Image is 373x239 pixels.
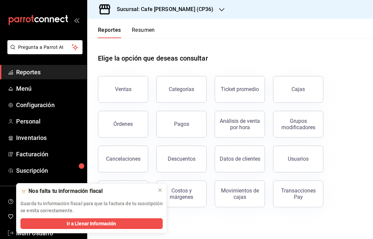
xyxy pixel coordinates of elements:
div: Datos de clientes [220,156,260,162]
button: Usuarios [273,146,323,172]
span: Facturación [16,150,82,159]
div: Categorías [169,86,194,92]
button: Ir a Llenar Información [20,218,163,229]
div: Grupos modificadores [277,118,319,131]
button: Ventas [98,76,148,103]
a: Cajas [273,76,323,103]
div: Movimientos de cajas [219,187,261,200]
button: Pagos [156,111,207,138]
h1: Elige la opción que deseas consultar [98,53,208,63]
span: Personal [16,117,82,126]
button: Reporte de asistencia [98,180,148,207]
span: Multi Usuario [16,229,82,238]
div: Cajas [291,85,305,93]
span: Ir a Llenar Información [67,220,116,227]
span: Pregunta a Parrot AI [18,44,72,51]
div: Análisis de venta por hora [219,118,261,131]
button: Órdenes [98,111,148,138]
span: Inventarios [16,133,82,142]
div: Usuarios [288,156,309,162]
span: Reportes [16,68,82,77]
div: Costos y márgenes [161,187,202,200]
button: Grupos modificadores [273,111,323,138]
div: navigation tabs [98,27,155,38]
button: Transacciones Pay [273,180,323,207]
a: Pregunta a Parrot AI [5,49,83,56]
button: Cancelaciones [98,146,148,172]
div: Órdenes [113,121,133,127]
button: Descuentos [156,146,207,172]
h3: Sucursal: Cafe [PERSON_NAME] (CP36) [111,5,214,13]
button: Pregunta a Parrot AI [7,40,83,54]
button: Resumen [132,27,155,38]
button: Análisis de venta por hora [215,111,265,138]
span: Configuración [16,100,82,109]
div: Descuentos [168,156,196,162]
button: open_drawer_menu [74,17,79,23]
span: Menú [16,84,82,93]
p: Guarda tu información fiscal para que la factura de tu suscripción se emita correctamente. [20,200,163,214]
button: Categorías [156,76,207,103]
button: Datos de clientes [215,146,265,172]
span: Suscripción [16,166,82,175]
button: Reportes [98,27,121,38]
button: Movimientos de cajas [215,180,265,207]
div: Cancelaciones [106,156,141,162]
button: Costos y márgenes [156,180,207,207]
div: Transacciones Pay [277,187,319,200]
div: Ticket promedio [221,86,259,92]
div: 🫥 Nos falta tu información fiscal [20,187,152,195]
button: Ticket promedio [215,76,265,103]
div: Ventas [115,86,131,92]
div: Pagos [174,121,189,127]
